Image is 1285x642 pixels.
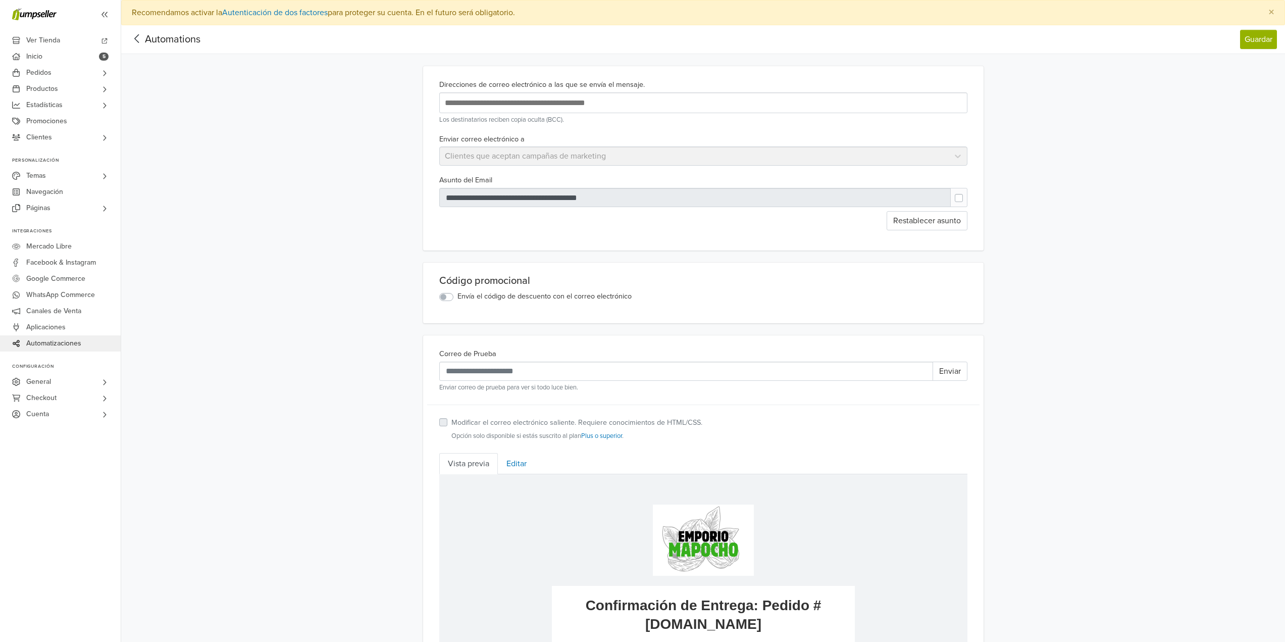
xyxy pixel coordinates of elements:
[123,122,405,159] h2: Confirmación de Entrega: Pedido # [DOMAIN_NAME]
[498,453,535,474] a: Editar
[385,309,400,317] strong: $100
[128,428,400,437] h2: Método de Envío
[26,406,49,422] span: Cuenta
[26,48,42,65] span: Inicio
[128,449,400,460] p: Correo Ordinario
[379,232,403,240] strong: Creado
[26,113,67,129] span: Promociones
[26,184,63,200] span: Navegación
[26,81,58,97] span: Productos
[439,362,933,381] input: Recipient's username
[26,319,66,335] span: Aplicaciones
[229,548,299,581] img: jumpseller-logo-footer-grey.png
[12,364,121,370] p: Configuración
[26,287,95,303] span: WhatsApp Commerce
[439,453,498,474] a: Vista previa
[26,271,85,287] span: Google Commerce
[439,349,496,360] label: Correo de Prueba
[451,431,702,441] small: Opción solo disponible si estás suscrito al plan .
[1258,1,1284,25] button: Close
[439,115,967,125] small: Los destinatarios reciben copia oculta (BCC).
[123,512,405,533] p: ¡Gracias una vez más por comprar con nosotros! Esperamos servirte nuevamente pronto.
[26,129,52,145] span: Clientes
[99,53,109,61] span: 5
[439,383,967,392] small: Enviar correo de prueba para ver si todo luce bien.
[233,523,295,531] strong: Emporio Mapocho
[123,226,259,236] p: Pedido: #
[26,255,96,271] span: Facebook & Instagram
[12,158,121,164] p: Personalización
[128,272,400,282] h3: Productos Ordenados
[123,195,405,206] p: Aquí hay información sobre su pedido:
[439,79,645,90] label: Direcciones de correo electrónico a las que se envía el mensaje.
[26,32,60,48] span: Ver Tienda
[26,374,51,390] span: General
[138,350,319,381] p: Subtotal Envío
[933,362,967,381] button: Enviar
[26,238,72,255] span: Mercado Libre
[451,417,702,428] label: Modificar el correo electrónico saliente. Requiere conocimientos de HTML/CSS.
[26,97,63,113] span: Estadísticas
[887,211,967,230] button: Restablecer asunto
[329,350,390,381] p: $100 $0
[439,175,492,186] label: Asunto del Email
[214,30,315,102] img: logo.PNG
[113,470,416,502] p: Esperamos que todo haya llegado en perfectas condiciones y que disfrutes tus nuevos productos. Si...
[123,169,405,190] p: Hola , nos complace informarte que tu pedido ha sido entregado exitosamente a la dirección que pr...
[439,275,967,287] div: Código promocional
[303,372,319,380] strong: Total
[26,200,50,216] span: Páginas
[264,308,319,319] p: $100 x 1
[26,390,57,406] span: Checkout
[128,293,168,334] img: Demo Tacos
[1240,30,1277,49] button: Guardar
[26,65,52,81] span: Pedidos
[145,33,200,45] span: Automations
[250,492,305,500] a: aquí para ayudar.
[375,372,390,380] strong: $100
[222,8,328,18] a: Autenticación de dos factores
[26,335,81,352] span: Automatizaciones
[457,291,632,302] label: Envía el código de descuento con el correo electrónico
[12,228,121,234] p: Integraciones
[1268,5,1274,20] span: ×
[123,236,259,246] p: Realizado en: [DATE] 22:24
[439,134,525,145] label: Enviar correo electrónico a
[581,432,622,440] a: Plus o superior
[26,303,81,319] span: Canales de Venta
[26,168,46,184] span: Temas
[210,308,264,319] p: Demo Tacos
[128,397,199,405] strong: Información de Envío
